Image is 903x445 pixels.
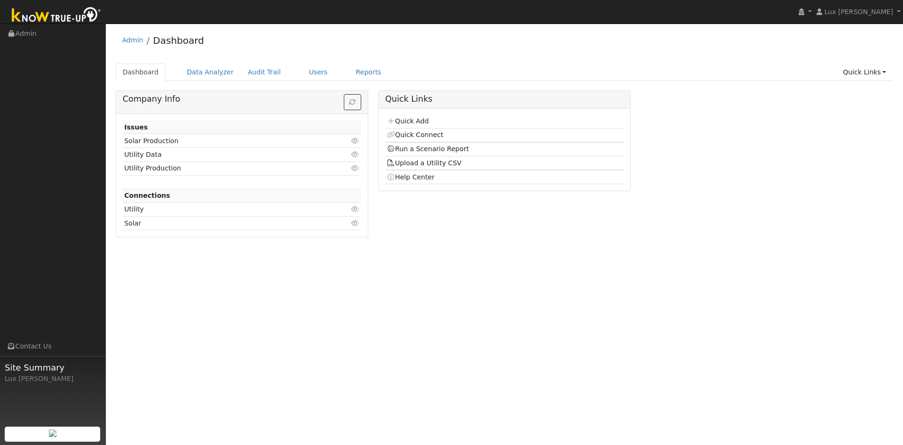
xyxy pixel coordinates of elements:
[122,36,143,44] a: Admin
[349,64,388,81] a: Reports
[351,165,360,171] i: Click to view
[49,429,56,437] img: retrieve
[387,131,443,138] a: Quick Connect
[351,220,360,227] i: Click to view
[153,35,204,46] a: Dashboard
[123,134,323,148] td: Solar Production
[5,361,101,374] span: Site Summary
[351,151,360,158] i: Click to view
[387,173,435,181] a: Help Center
[123,217,323,230] td: Solar
[387,159,461,167] a: Upload a Utility CSV
[123,202,323,216] td: Utility
[387,117,428,125] a: Quick Add
[123,94,361,104] h5: Company Info
[124,192,170,199] strong: Connections
[123,148,323,162] td: Utility Data
[302,64,335,81] a: Users
[123,162,323,175] td: Utility Production
[387,145,469,153] a: Run a Scenario Report
[351,138,360,144] i: Click to view
[116,64,166,81] a: Dashboard
[824,8,893,16] span: Lux [PERSON_NAME]
[124,123,148,131] strong: Issues
[351,206,360,212] i: Click to view
[180,64,241,81] a: Data Analyzer
[385,94,624,104] h5: Quick Links
[836,64,893,81] a: Quick Links
[241,64,288,81] a: Audit Trail
[7,5,106,26] img: Know True-Up
[5,374,101,384] div: Lux [PERSON_NAME]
